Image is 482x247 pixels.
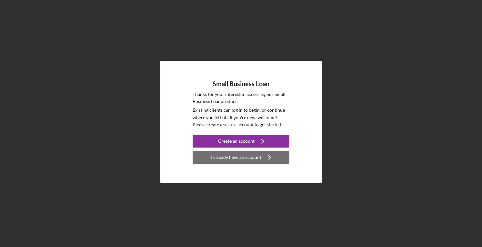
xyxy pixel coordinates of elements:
div: I already have an account [211,151,261,164]
button: I already have an account [193,151,289,164]
h4: Small Business Loan [213,80,269,87]
p: Existing clients can log in to begin, or continue where you left off. If you're new, welcome! Ple... [193,107,289,128]
a: Create an account [193,135,289,149]
div: Create an account [218,135,255,148]
button: Create an account [193,135,289,148]
p: Thanks for your interest in accessing our Small Business Loan product. [193,91,289,105]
